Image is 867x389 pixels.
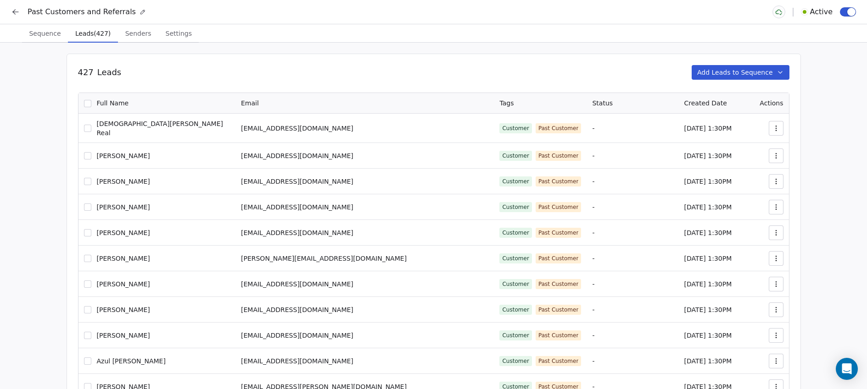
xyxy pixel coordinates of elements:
span: [PERSON_NAME] [97,228,150,237]
div: Customer [502,357,529,365]
div: Past Customer [538,306,579,313]
div: Past Customer [538,280,579,288]
span: [DATE] 1:30PM [684,203,732,211]
span: - [592,280,594,288]
span: Actions [760,99,783,107]
span: [PERSON_NAME] [97,177,150,186]
span: Senders [122,27,155,40]
div: Past Customer [538,152,579,159]
span: [DATE] 1:30PM [684,178,732,185]
span: Azul [PERSON_NAME] [97,356,166,366]
span: - [592,203,594,211]
span: - [592,178,594,185]
span: Past Customers and Referrals [28,6,136,17]
span: [PERSON_NAME] [97,331,150,340]
span: [PERSON_NAME] [97,203,150,212]
div: Past Customer [538,255,579,262]
span: [EMAIL_ADDRESS][DOMAIN_NAME] [241,229,353,236]
span: [PERSON_NAME] [97,279,150,289]
div: Customer [502,280,529,288]
div: Customer [502,332,529,339]
div: Customer [502,203,529,211]
span: Full Name [97,99,129,108]
span: [DATE] 1:30PM [684,332,732,339]
div: Customer [502,229,529,236]
span: - [592,357,594,365]
span: [DATE] 1:30PM [684,125,732,132]
span: Leads (427) [72,27,114,40]
div: Past Customer [538,125,579,132]
div: Customer [502,178,529,185]
span: [DATE] 1:30PM [684,229,732,236]
span: Email [241,99,259,107]
span: [PERSON_NAME] [97,254,150,263]
div: Past Customer [538,357,579,365]
div: Customer [502,152,529,159]
span: [EMAIL_ADDRESS][DOMAIN_NAME] [241,332,353,339]
button: Add Leads to Sequence [692,65,789,80]
div: Customer [502,255,529,262]
div: Open Intercom Messenger [836,358,858,380]
span: [DATE] 1:30PM [684,280,732,288]
span: Status [592,99,613,107]
div: Past Customer [538,332,579,339]
div: Past Customer [538,203,579,211]
span: [PERSON_NAME][EMAIL_ADDRESS][DOMAIN_NAME] [241,255,407,262]
span: [EMAIL_ADDRESS][DOMAIN_NAME] [241,178,353,185]
span: - [592,152,594,159]
div: Customer [502,306,529,313]
span: [EMAIL_ADDRESS][DOMAIN_NAME] [241,280,353,288]
div: Past Customer [538,178,579,185]
span: [EMAIL_ADDRESS][DOMAIN_NAME] [241,125,353,132]
span: - [592,332,594,339]
span: - [592,255,594,262]
span: Active [810,6,833,17]
span: Tags [499,99,514,107]
span: [PERSON_NAME] [97,305,150,314]
span: [DEMOGRAPHIC_DATA][PERSON_NAME] Real [97,119,230,137]
span: Settings [162,27,196,40]
span: - [592,306,594,313]
span: [DATE] 1:30PM [684,306,732,313]
span: [EMAIL_ADDRESS][DOMAIN_NAME] [241,152,353,159]
span: [PERSON_NAME] [97,151,150,160]
span: [DATE] 1:30PM [684,152,732,159]
span: [DATE] 1:30PM [684,255,732,262]
span: - [592,229,594,236]
span: - [592,125,594,132]
span: [EMAIL_ADDRESS][DOMAIN_NAME] [241,306,353,313]
span: Leads [97,66,121,78]
span: 427 [78,66,94,78]
span: Sequence [25,27,64,40]
div: Past Customer [538,229,579,236]
span: Created Date [684,99,727,107]
span: [EMAIL_ADDRESS][DOMAIN_NAME] [241,203,353,211]
span: [EMAIL_ADDRESS][DOMAIN_NAME] [241,357,353,365]
span: [DATE] 1:30PM [684,357,732,365]
div: Customer [502,125,529,132]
